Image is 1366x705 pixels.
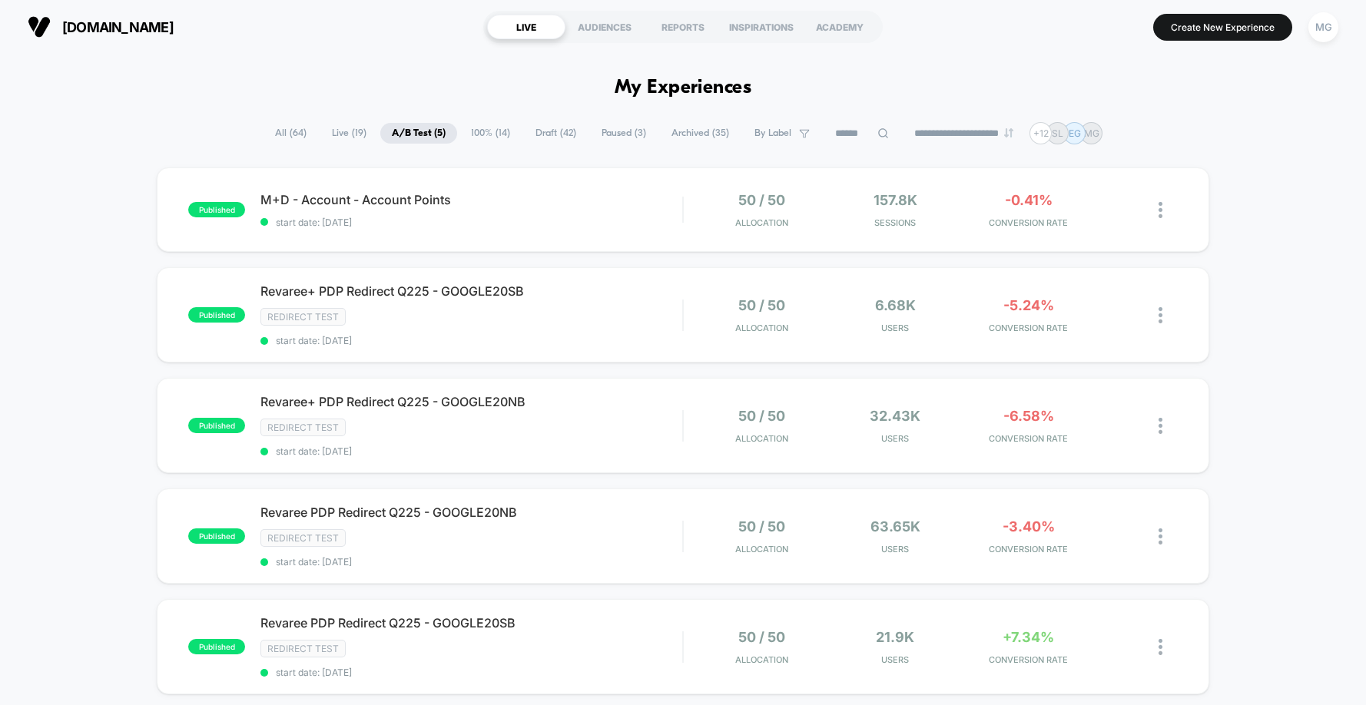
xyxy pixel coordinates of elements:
[738,408,785,424] span: 50 / 50
[188,528,245,544] span: published
[1159,307,1162,323] img: close
[1004,128,1013,137] img: end
[735,323,788,333] span: Allocation
[188,639,245,654] span: published
[735,544,788,554] span: Allocation
[870,518,920,535] span: 63.65k
[565,15,644,39] div: AUDIENCES
[966,654,1092,665] span: CONVERSION RATE
[1159,528,1162,544] img: close
[487,15,565,39] div: LIVE
[260,283,682,299] span: Revaree+ PDP Redirect Q225 - GOOGLE20SB
[832,433,958,444] span: Users
[754,127,791,139] span: By Label
[1052,127,1063,139] p: SL
[660,123,741,144] span: Archived ( 35 )
[832,323,958,333] span: Users
[738,192,785,208] span: 50 / 50
[1003,297,1054,313] span: -5.24%
[876,629,914,645] span: 21.9k
[260,217,682,228] span: start date: [DATE]
[801,15,879,39] div: ACADEMY
[966,433,1092,444] span: CONVERSION RATE
[832,217,958,228] span: Sessions
[1069,127,1081,139] p: EG
[260,192,682,207] span: M+D - Account - Account Points
[1159,202,1162,218] img: close
[28,15,51,38] img: Visually logo
[260,419,346,436] span: Redirect Test
[722,15,801,39] div: INSPIRATIONS
[1159,418,1162,434] img: close
[644,15,722,39] div: REPORTS
[1308,12,1338,42] div: MG
[832,544,958,554] span: Users
[738,518,785,535] span: 50 / 50
[735,217,788,228] span: Allocation
[735,433,788,444] span: Allocation
[380,123,457,144] span: A/B Test ( 5 )
[260,556,682,568] span: start date: [DATE]
[874,192,917,208] span: 157.8k
[966,217,1092,228] span: CONVERSION RATE
[1153,14,1292,41] button: Create New Experience
[264,123,318,144] span: All ( 64 )
[320,123,378,144] span: Live ( 19 )
[1003,408,1054,424] span: -6.58%
[1159,639,1162,655] img: close
[870,408,920,424] span: 32.43k
[260,445,682,457] span: start date: [DATE]
[62,19,174,35] span: [DOMAIN_NAME]
[1005,192,1053,208] span: -0.41%
[188,418,245,433] span: published
[615,77,752,99] h1: My Experiences
[260,394,682,409] span: Revaree+ PDP Redirect Q225 - GOOGLE20NB
[590,123,658,144] span: Paused ( 3 )
[260,529,346,547] span: Redirect Test
[260,308,346,326] span: Redirect Test
[875,297,916,313] span: 6.68k
[188,307,245,323] span: published
[260,667,682,678] span: start date: [DATE]
[966,544,1092,554] span: CONVERSION RATE
[832,654,958,665] span: Users
[260,615,682,631] span: Revaree PDP Redirect Q225 - GOOGLE20SB
[188,202,245,217] span: published
[260,505,682,520] span: Revaree PDP Redirect Q225 - GOOGLE20NB
[524,123,588,144] span: Draft ( 42 )
[738,629,785,645] span: 50 / 50
[1029,122,1052,144] div: + 12
[738,297,785,313] span: 50 / 50
[1304,12,1343,43] button: MG
[459,123,522,144] span: 100% ( 14 )
[966,323,1092,333] span: CONVERSION RATE
[1084,127,1099,139] p: MG
[260,335,682,346] span: start date: [DATE]
[260,640,346,657] span: Redirect Test
[23,15,178,39] button: [DOMAIN_NAME]
[1003,518,1055,535] span: -3.40%
[735,654,788,665] span: Allocation
[1003,629,1054,645] span: +7.34%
